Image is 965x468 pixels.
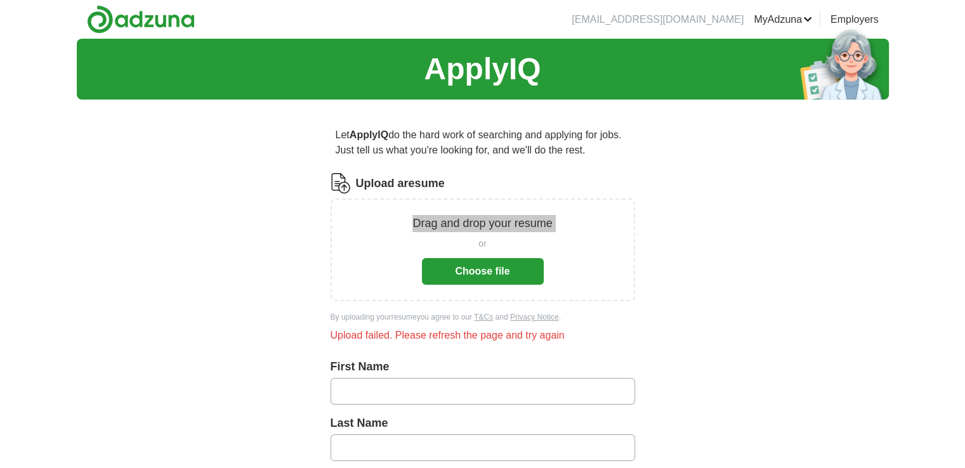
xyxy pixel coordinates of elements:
a: Employers [830,12,879,27]
label: Last Name [331,415,635,432]
a: Privacy Notice [510,313,559,322]
a: MyAdzuna [754,12,812,27]
h1: ApplyIQ [424,46,541,92]
span: or [478,237,486,250]
strong: ApplyIQ [350,129,388,140]
li: [EMAIL_ADDRESS][DOMAIN_NAME] [572,12,744,27]
a: T&Cs [474,313,493,322]
button: Choose file [422,258,544,285]
div: By uploading your resume you agree to our and . [331,311,635,323]
img: Adzuna logo [87,5,195,34]
label: First Name [331,358,635,375]
div: Upload failed. Please refresh the page and try again [331,328,635,343]
label: Upload a resume [356,175,445,192]
p: Drag and drop your resume [412,215,552,232]
img: CV Icon [331,173,351,193]
p: Let do the hard work of searching and applying for jobs. Just tell us what you're looking for, an... [331,122,635,163]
